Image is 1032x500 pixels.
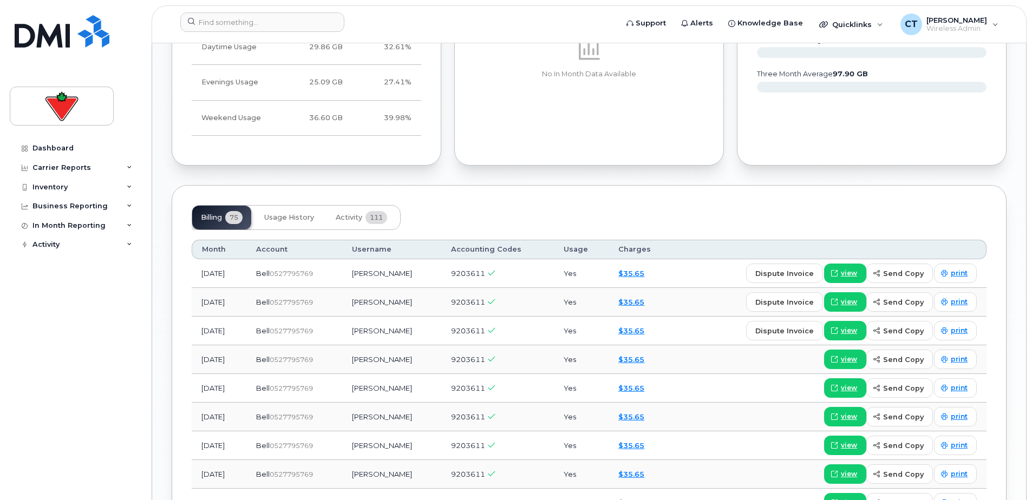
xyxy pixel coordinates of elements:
[554,317,609,345] td: Yes
[451,412,485,421] span: 9203611
[934,378,977,398] a: print
[866,350,933,369] button: send copy
[192,30,276,65] td: Daytime Usage
[256,470,270,478] span: Bell
[192,317,246,345] td: [DATE]
[554,345,609,374] td: Yes
[951,268,968,278] span: print
[192,101,421,136] tr: Friday from 6:00pm to Monday 8:00am
[554,374,609,403] td: Yes
[934,464,977,484] a: print
[342,317,442,345] td: [PERSON_NAME]
[270,413,313,421] span: 0527795769
[192,240,246,259] th: Month
[192,65,421,100] tr: Weekdays from 6:00pm to 8:00am
[883,326,924,336] span: send copy
[833,70,868,78] tspan: 97.90 GB
[883,383,924,393] span: send copy
[893,14,1006,35] div: Chad Tardif
[451,355,485,364] span: 9203611
[824,436,866,455] a: view
[256,298,270,306] span: Bell
[451,298,485,306] span: 9203611
[746,321,823,340] button: dispute invoice
[883,412,924,422] span: send copy
[866,407,933,426] button: send copy
[554,431,609,460] td: Yes
[905,18,918,31] span: CT
[270,327,313,335] span: 0527795769
[841,297,857,307] span: view
[934,321,977,340] a: print
[812,14,891,35] div: Quicklinks
[192,101,276,136] td: Weekend Usage
[934,436,977,455] a: print
[554,403,609,431] td: Yes
[866,436,933,455] button: send copy
[270,470,313,478] span: 0527795769
[451,326,485,335] span: 9203611
[192,403,246,431] td: [DATE]
[824,407,866,426] a: view
[270,298,313,306] span: 0527795769
[618,269,644,278] a: $35.65
[824,292,866,312] a: view
[192,345,246,374] td: [DATE]
[342,460,442,489] td: [PERSON_NAME]
[451,384,485,392] span: 9203611
[824,321,866,340] a: view
[618,470,644,478] a: $35.65
[276,101,352,136] td: 36.60 GB
[192,374,246,403] td: [DATE]
[554,240,609,259] th: Usage
[866,378,933,398] button: send copy
[824,464,866,484] a: view
[883,469,924,479] span: send copy
[866,264,933,283] button: send copy
[342,374,442,403] td: [PERSON_NAME]
[619,12,674,34] a: Support
[824,350,866,369] a: view
[192,65,276,100] td: Evenings Usage
[841,440,857,450] span: view
[474,69,704,79] p: No In Month Data Available
[824,378,866,398] a: view
[824,264,866,283] a: view
[755,268,814,279] span: dispute invoice
[746,264,823,283] button: dispute invoice
[866,292,933,312] button: send copy
[256,269,270,278] span: Bell
[256,384,270,392] span: Bell
[866,321,933,340] button: send copy
[336,213,362,222] span: Activity
[352,65,421,100] td: 27.41%
[554,259,609,288] td: Yes
[934,407,977,426] a: print
[926,24,987,33] span: Wireless Admin
[951,297,968,307] span: print
[951,440,968,450] span: print
[256,412,270,421] span: Bell
[192,288,246,317] td: [DATE]
[841,383,857,393] span: view
[270,442,313,450] span: 0527795769
[883,268,924,279] span: send copy
[352,101,421,136] td: 39.98%
[618,384,644,392] a: $35.65
[451,269,485,278] span: 9203611
[342,403,442,431] td: [PERSON_NAME]
[256,441,270,450] span: Bell
[342,259,442,288] td: [PERSON_NAME]
[841,412,857,422] span: view
[674,12,721,34] a: Alerts
[451,441,485,450] span: 9203611
[618,441,644,450] a: $35.65
[866,464,933,484] button: send copy
[451,470,485,478] span: 9203611
[951,412,968,422] span: print
[832,20,872,29] span: Quicklinks
[609,240,674,259] th: Charges
[755,297,814,307] span: dispute invoice
[883,440,924,451] span: send copy
[342,240,442,259] th: Username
